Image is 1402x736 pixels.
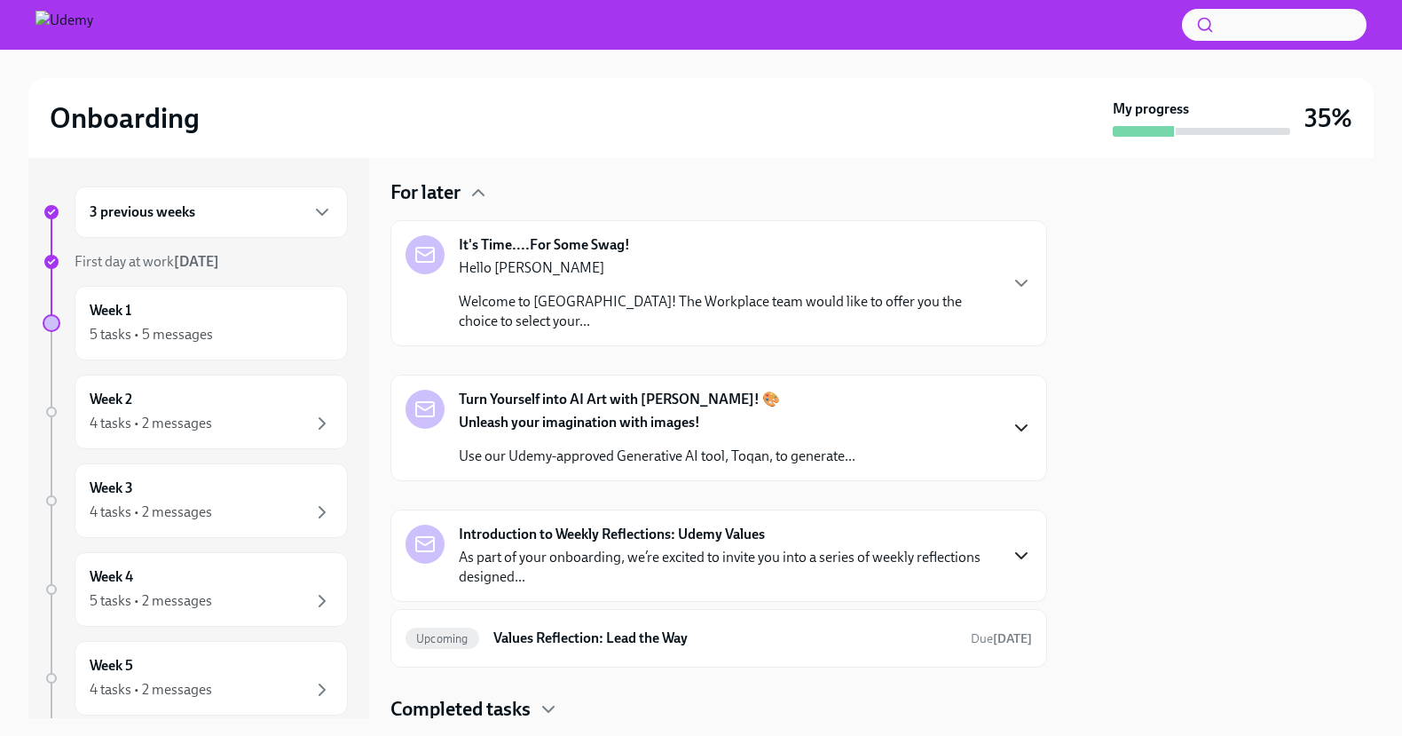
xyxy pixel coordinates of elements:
a: Week 15 tasks • 5 messages [43,286,348,360]
h6: 3 previous weeks [90,202,195,222]
h6: Week 3 [90,479,133,498]
h4: Completed tasks [390,696,531,723]
div: 3 previous weeks [75,186,348,238]
a: First day at work[DATE] [43,252,348,272]
h3: 35% [1304,102,1352,134]
div: 4 tasks • 2 messages [90,414,212,433]
a: Week 45 tasks • 2 messages [43,552,348,627]
div: 5 tasks • 2 messages [90,591,212,611]
a: UpcomingValues Reflection: Lead the WayDue[DATE] [406,624,1032,653]
h6: Week 4 [90,567,133,587]
strong: [DATE] [174,253,219,270]
p: Hello [PERSON_NAME] [459,258,996,278]
div: 5 tasks • 5 messages [90,325,213,344]
div: 4 tasks • 2 messages [90,680,212,700]
h4: For later [390,179,461,206]
div: 4 tasks • 2 messages [90,503,212,522]
h2: Onboarding [50,100,200,136]
a: Week 34 tasks • 2 messages [43,463,348,538]
div: Completed tasks [390,696,1047,723]
p: Use our Udemy-approved Generative AI tool, Toqan, to generate... [459,447,855,466]
a: Week 54 tasks • 2 messages [43,641,348,716]
strong: Unleash your imagination with images! [459,414,700,431]
span: First day at work [75,253,219,270]
span: Due [971,631,1032,646]
strong: My progress [1113,99,1189,119]
h6: Week 5 [90,656,133,676]
strong: Introduction to Weekly Reflections: Udemy Values [459,525,765,544]
p: As part of your onboarding, we’re excited to invite you into a series of weekly reflections desig... [459,548,996,587]
div: For later [390,179,1047,206]
strong: [DATE] [993,631,1032,646]
a: Week 24 tasks • 2 messages [43,375,348,449]
span: Upcoming [406,632,479,645]
img: Udemy [35,11,93,39]
strong: It's Time....For Some Swag! [459,235,630,255]
h6: Values Reflection: Lead the Way [493,629,957,648]
h6: Week 1 [90,301,131,321]
strong: Turn Yourself into AI Art with [PERSON_NAME]! 🎨 [459,390,780,409]
span: August 18th, 2025 10:00 [971,630,1032,647]
p: Welcome to [GEOGRAPHIC_DATA]! The Workplace team would like to offer you the choice to select you... [459,292,996,331]
h6: Week 2 [90,390,132,409]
